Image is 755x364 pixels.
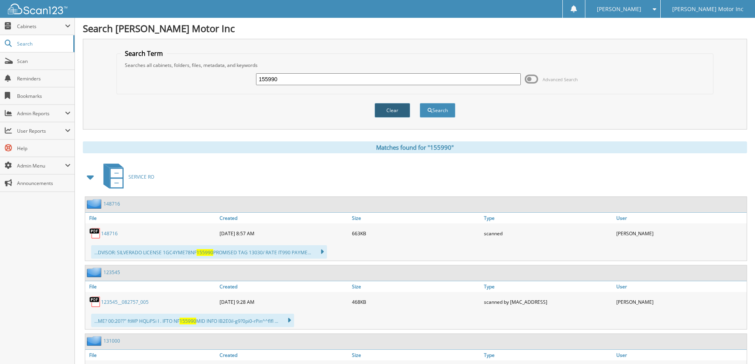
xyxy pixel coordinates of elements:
div: Searches all cabinets, folders, files, metadata, and keywords [121,62,709,69]
span: [PERSON_NAME] [597,7,641,11]
img: PDF.png [89,227,101,239]
div: 468KB [350,294,482,310]
div: [DATE] 9:28 AM [218,294,350,310]
span: Cabinets [17,23,65,30]
div: scanned by [MAC_ADDRESS] [482,294,614,310]
span: 155990 [197,249,213,256]
a: 148716 [101,230,118,237]
div: scanned [482,225,614,241]
a: File [85,350,218,360]
div: ...ME? 00:20??" ftWP HQLiPSi I . IFTO NF MID INFO lB2E0il-g9?0pi0-rPin^^flfl ... [91,314,294,327]
div: 663KB [350,225,482,241]
img: folder2.png [87,267,103,277]
button: Search [420,103,455,118]
div: Matches found for "155990" [83,141,747,153]
a: File [85,213,218,223]
div: [DATE] 8:57 AM [218,225,350,241]
a: Type [482,350,614,360]
a: SERVICE RO [99,161,154,192]
h1: Search [PERSON_NAME] Motor Inc [83,22,747,35]
a: User [614,213,747,223]
a: 148716 [103,200,120,207]
span: 155990 [180,318,196,324]
a: 131000 [103,337,120,344]
div: [PERSON_NAME] [614,225,747,241]
span: Scan [17,58,71,65]
a: Size [350,281,482,292]
a: File [85,281,218,292]
a: 123545__082757_005 [101,299,149,305]
a: Size [350,350,482,360]
span: Admin Menu [17,162,65,169]
span: Advanced Search [543,76,578,82]
img: scan123-logo-white.svg [8,4,67,14]
span: Search [17,40,69,47]
span: Reminders [17,75,71,82]
a: Created [218,213,350,223]
iframe: Chat Widget [715,326,755,364]
a: Type [482,213,614,223]
button: Clear [375,103,410,118]
a: User [614,350,747,360]
a: User [614,281,747,292]
div: [PERSON_NAME] [614,294,747,310]
span: [PERSON_NAME] Motor Inc [672,7,744,11]
div: ...DVISOR: SILVERADO LICENSE 1GC4YME78NF PROMISED TAG 13030/ RATE IT990 PAYME... [91,245,327,259]
a: 123545 [103,269,120,276]
a: Created [218,281,350,292]
span: SERVICE RO [128,173,154,180]
a: Type [482,281,614,292]
span: Announcements [17,180,71,187]
legend: Search Term [121,49,167,58]
span: User Reports [17,128,65,134]
span: Admin Reports [17,110,65,117]
img: folder2.png [87,336,103,346]
a: Size [350,213,482,223]
span: Help [17,145,71,152]
img: folder2.png [87,199,103,209]
span: Bookmarks [17,93,71,99]
a: Created [218,350,350,360]
img: PDF.png [89,296,101,308]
